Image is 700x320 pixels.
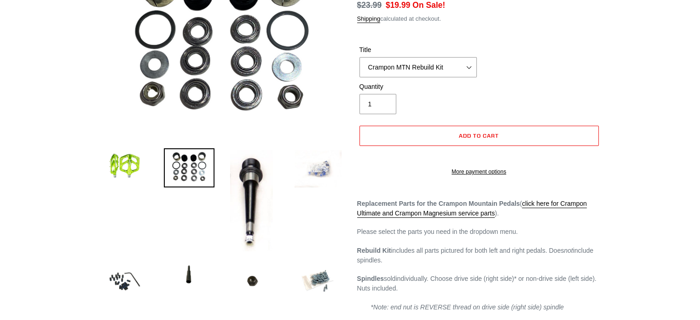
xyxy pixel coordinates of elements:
strong: Spindles [357,275,384,282]
img: Load image into Gallery viewer, Canfield Bikes Crampon MTN Pedal Service Parts [164,256,214,295]
img: Load image into Gallery viewer, Canfield Bikes Crampon MTN Pedal Service Parts [228,256,279,304]
p: includes all parts pictured for both left and right pedals. Does include spindles. [357,246,601,265]
span: sold [384,275,396,282]
span: Add to cart [459,132,499,139]
label: Title [359,45,477,55]
strong: Rebuild Kit [357,247,391,254]
img: Load image into Gallery viewer, Canfield Bikes Crampon MTN Pedal Service Parts [99,148,150,183]
button: Add to cart [359,126,599,146]
a: More payment options [359,168,599,176]
img: Load image into Gallery viewer, Canfield Bikes Crampon MTN Pedal Service Parts [99,256,150,307]
img: Load image into Gallery viewer, Canfield Bikes Crampon Mountain Rebuild Kit [164,148,214,187]
span: Please select the parts you need in the dropdown menu. [357,228,518,235]
a: click here for Crampon Ultimate and Crampon Magnesium service parts [357,200,587,218]
p: ( ). [357,199,601,218]
p: individually. Choose drive side (right side)* or non-drive side (left side). Nuts included. [357,274,601,293]
span: $19.99 [386,0,411,10]
a: Shipping [357,15,381,23]
label: Quantity [359,82,477,92]
em: *Note: end nut is REVERSE thread on drive side (right side) spindle [371,303,564,311]
img: Load image into Gallery viewer, Canfield Bikes Crampon MTN Pedal Service Parts [293,148,343,189]
s: $23.99 [357,0,382,10]
div: calculated at checkout. [357,14,601,23]
em: not [564,247,573,254]
img: Load image into Gallery viewer, Canfield Bikes Crampon MTN Pedal Service Parts [228,148,275,253]
strong: Replacement Parts for the Crampon Mountain Pedals [357,200,520,207]
img: Load image into Gallery viewer, Canfield Bikes Crampon MTN Pedal Service Parts [293,256,343,307]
